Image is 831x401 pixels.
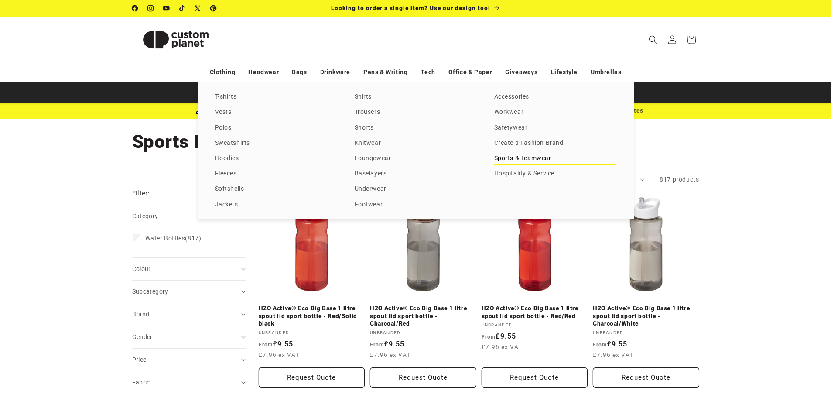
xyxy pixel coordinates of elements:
a: Lifestyle [551,65,578,80]
summary: Fabric (0 selected) [132,371,246,394]
summary: Subcategory (0 selected) [132,281,246,303]
a: Loungewear [355,153,477,165]
a: H2O Active® Eco Big Base 1 litre spout lid sport bottle - Red/Red [482,305,588,320]
summary: Price [132,349,246,371]
a: Tech [421,65,435,80]
button: Request Quote [370,367,476,388]
button: Request Quote [482,367,588,388]
a: Drinkware [320,65,350,80]
summary: Colour (0 selected) [132,258,246,280]
span: Brand [132,311,150,318]
a: Shirts [355,91,477,103]
span: Water Bottles [145,235,185,242]
span: Gender [132,333,153,340]
a: Vests [215,106,337,118]
span: Fabric [132,379,150,386]
a: Hospitality & Service [494,168,616,180]
a: Hoodies [215,153,337,165]
a: Footwear [355,199,477,211]
summary: Gender (0 selected) [132,326,246,348]
a: Fleeces [215,168,337,180]
a: Knitwear [355,137,477,149]
a: H2O Active® Eco Big Base 1 litre spout lid sport bottle - Charcoal/White [593,305,699,328]
img: Custom Planet [132,20,219,59]
a: H2O Active® Eco Big Base 1 litre spout lid sport bottle - Charcoal/Red [370,305,476,328]
summary: Search [643,30,663,49]
a: Softshells [215,183,337,195]
a: Jackets [215,199,337,211]
a: Pens & Writing [363,65,407,80]
span: Colour [132,265,151,272]
a: Polos [215,122,337,134]
a: Custom Planet [129,17,222,62]
button: Request Quote [259,367,365,388]
a: Shorts [355,122,477,134]
a: T-shirts [215,91,337,103]
a: Clothing [210,65,236,80]
span: Subcategory [132,288,168,295]
a: Underwear [355,183,477,195]
span: Looking to order a single item? Use our design tool [331,4,490,11]
a: Trousers [355,106,477,118]
a: Office & Paper [448,65,492,80]
span: (817) [145,234,202,242]
a: Bags [292,65,307,80]
a: Sports & Teamwear [494,153,616,165]
a: Headwear [248,65,279,80]
a: Safetywear [494,122,616,134]
a: Umbrellas [591,65,621,80]
a: Sweatshirts [215,137,337,149]
summary: Brand (0 selected) [132,303,246,326]
button: Request Quote [593,367,699,388]
a: H2O Active® Eco Big Base 1 litre spout lid sport bottle - Red/Solid black [259,305,365,328]
iframe: Chat Widget [685,307,831,401]
a: Create a Fashion Brand [494,137,616,149]
a: Giveaways [505,65,537,80]
a: Baselayers [355,168,477,180]
span: Price [132,356,147,363]
a: Accessories [494,91,616,103]
a: Workwear [494,106,616,118]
